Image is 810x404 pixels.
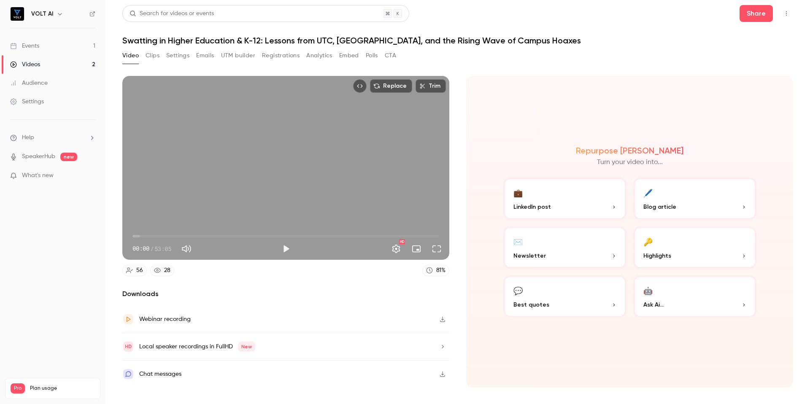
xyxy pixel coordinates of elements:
[10,79,48,87] div: Audience
[22,152,55,161] a: SpeakerHub
[85,172,95,180] iframe: Noticeable Trigger
[513,235,523,248] div: ✉️
[370,79,412,93] button: Replace
[10,42,39,50] div: Events
[31,10,53,18] h6: VOLT AI
[122,265,147,276] a: 56
[385,49,396,62] button: CTA
[422,265,449,276] a: 81%
[11,7,24,21] img: VOLT AI
[388,240,405,257] button: Settings
[146,49,159,62] button: Clips
[132,244,171,253] div: 00:00
[132,244,149,253] span: 00:00
[513,202,551,211] span: LinkedIn post
[10,133,95,142] li: help-dropdown-opener
[513,186,523,199] div: 💼
[633,178,756,220] button: 🖊️Blog article
[60,153,77,161] span: new
[366,49,378,62] button: Polls
[306,49,332,62] button: Analytics
[339,49,359,62] button: Embed
[196,49,214,62] button: Emails
[30,385,95,392] span: Plan usage
[408,240,425,257] button: Turn on miniplayer
[238,342,255,352] span: New
[740,5,773,22] button: Share
[416,79,446,93] button: Trim
[278,240,294,257] button: Play
[633,226,756,269] button: 🔑Highlights
[122,289,449,299] h2: Downloads
[503,226,626,269] button: ✉️Newsletter
[150,244,154,253] span: /
[139,314,191,324] div: Webinar recording
[122,35,793,46] h1: Swatting in Higher Education & K-12: Lessons from UTC, [GEOGRAPHIC_DATA], and the Rising Wave of ...
[150,265,174,276] a: 28
[513,284,523,297] div: 💬
[353,79,367,93] button: Embed video
[10,97,44,106] div: Settings
[262,49,300,62] button: Registrations
[22,171,54,180] span: What's new
[643,284,653,297] div: 🤖
[399,239,405,244] div: HD
[643,202,676,211] span: Blog article
[164,266,170,275] div: 28
[154,244,171,253] span: 53:05
[503,178,626,220] button: 💼LinkedIn post
[221,49,255,62] button: UTM builder
[436,266,445,275] div: 81 %
[136,266,143,275] div: 56
[11,383,25,393] span: Pro
[122,49,139,62] button: Video
[22,133,34,142] span: Help
[643,235,653,248] div: 🔑
[513,300,549,309] span: Best quotes
[10,60,40,69] div: Videos
[576,145,683,156] h2: Repurpose [PERSON_NAME]
[643,300,664,309] span: Ask Ai...
[130,9,214,18] div: Search for videos or events
[513,251,546,260] span: Newsletter
[633,275,756,318] button: 🤖Ask Ai...
[428,240,445,257] button: Full screen
[178,240,195,257] button: Mute
[597,157,663,167] p: Turn your video into...
[643,186,653,199] div: 🖊️
[139,369,181,379] div: Chat messages
[503,275,626,318] button: 💬Best quotes
[643,251,671,260] span: Highlights
[166,49,189,62] button: Settings
[780,7,793,20] button: Top Bar Actions
[139,342,255,352] div: Local speaker recordings in FullHD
